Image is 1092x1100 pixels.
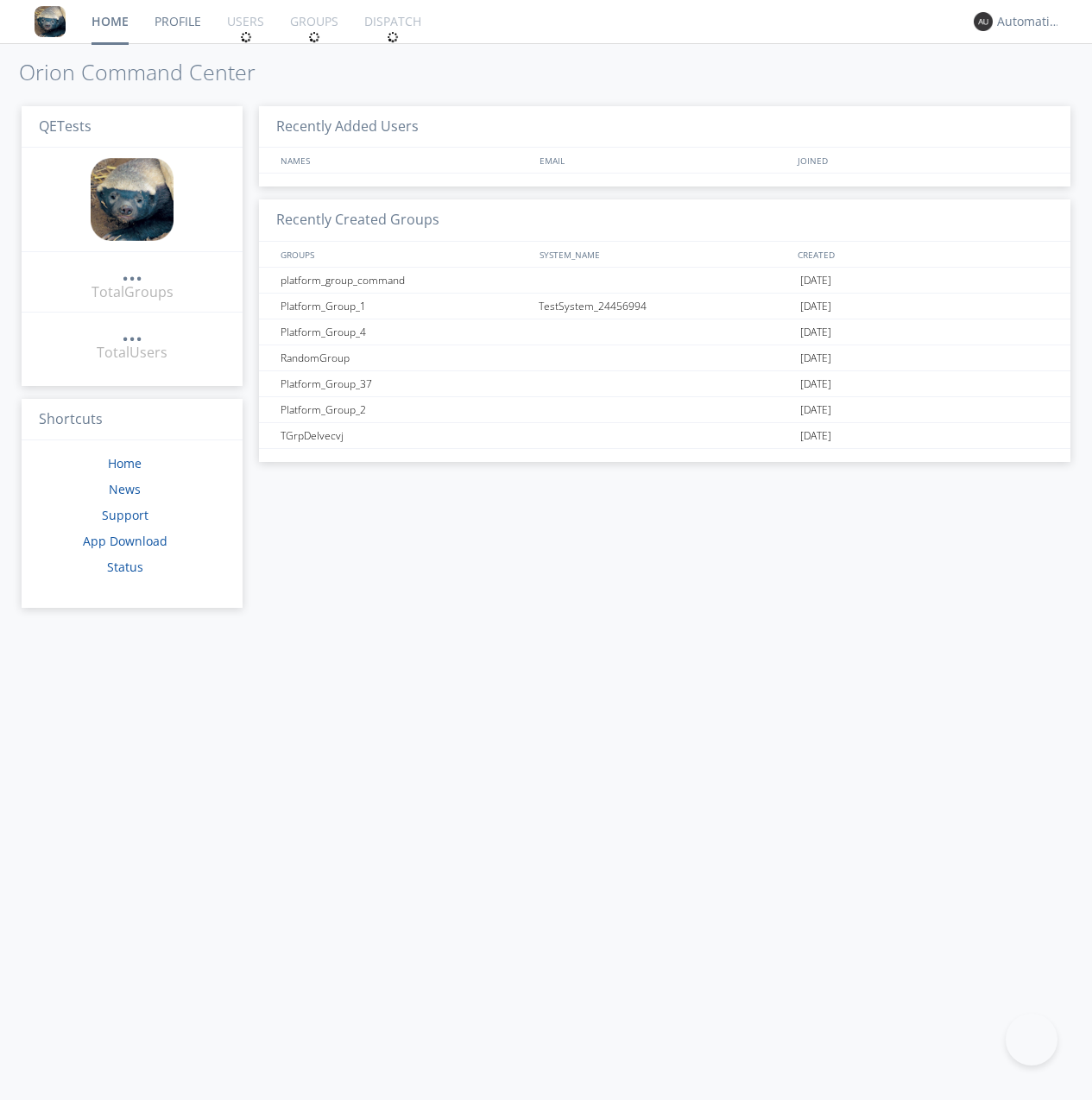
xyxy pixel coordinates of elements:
div: Platform_Group_4 [276,319,533,345]
img: spin.svg [240,31,252,43]
span: [DATE] [800,268,831,294]
a: News [109,481,141,497]
div: TestSystem_24456994 [534,294,796,319]
div: TGrpDelvecvj [276,423,533,448]
div: EMAIL [535,148,794,173]
a: Support [102,507,148,523]
div: ... [122,262,142,280]
span: QETests [39,117,92,136]
div: Platform_Group_37 [276,371,533,396]
span: [DATE] [800,294,831,319]
iframe: Toggle Customer Support [1006,1014,1057,1065]
a: RandomGroup[DATE] [259,345,1070,371]
div: Automation+0004 [997,13,1062,30]
a: TGrpDelvecvj[DATE] [259,423,1070,449]
a: platform_group_command[DATE] [259,268,1070,294]
span: [DATE] [800,371,831,397]
a: Status [107,559,143,575]
img: spin.svg [387,31,399,43]
a: Platform_Group_37[DATE] [259,371,1070,397]
h3: Recently Created Groups [259,199,1070,242]
div: Total Groups [92,282,174,302]
div: NAMES [276,148,530,173]
div: JOINED [793,148,1053,173]
div: platform_group_command [276,268,533,293]
span: [DATE] [800,423,831,449]
a: ... [122,323,142,343]
a: Platform_Group_4[DATE] [259,319,1070,345]
img: 8ff700cf5bab4eb8a436322861af2272 [91,158,174,241]
div: Total Users [97,343,167,363]
div: RandomGroup [276,345,533,370]
a: Home [108,455,142,471]
div: Platform_Group_2 [276,397,533,422]
span: [DATE] [800,397,831,423]
a: Platform_Group_2[DATE] [259,397,1070,423]
img: 373638.png [974,12,993,31]
div: GROUPS [276,242,530,267]
div: ... [122,323,142,340]
a: Platform_Group_1TestSystem_24456994[DATE] [259,294,1070,319]
h3: Shortcuts [22,399,243,441]
span: [DATE] [800,345,831,371]
div: CREATED [793,242,1053,267]
div: SYSTEM_NAME [535,242,794,267]
span: [DATE] [800,319,831,345]
div: Platform_Group_1 [276,294,533,319]
img: 8ff700cf5bab4eb8a436322861af2272 [35,6,66,37]
a: App Download [83,533,167,549]
img: spin.svg [308,31,320,43]
a: ... [122,262,142,282]
h3: Recently Added Users [259,106,1070,149]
